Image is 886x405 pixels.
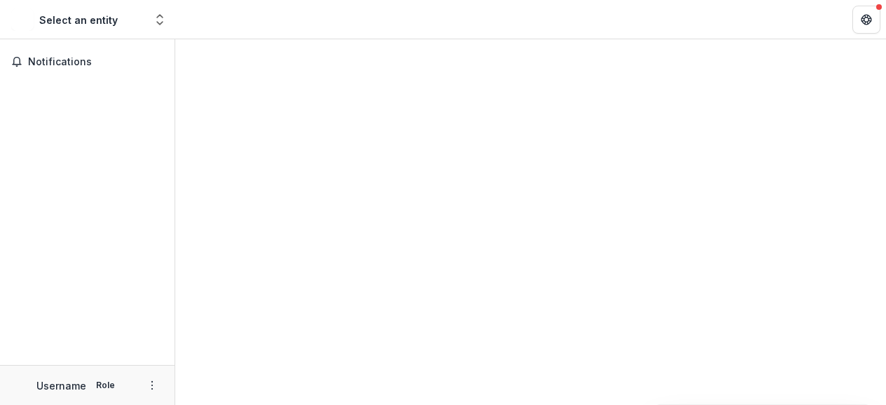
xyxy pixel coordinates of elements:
div: Select an entity [39,13,118,27]
button: Get Help [852,6,880,34]
span: Notifications [28,56,163,68]
button: Open entity switcher [150,6,170,34]
p: Username [36,378,86,393]
button: Notifications [6,51,169,73]
button: More [144,377,161,394]
p: Role [92,379,119,392]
